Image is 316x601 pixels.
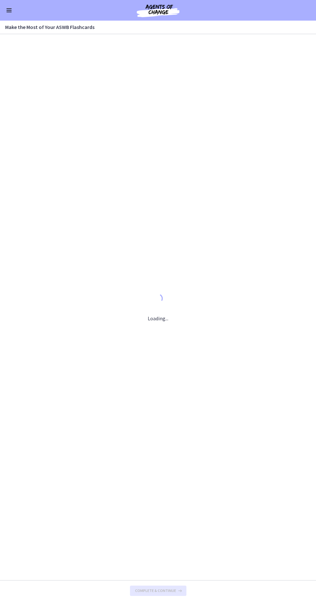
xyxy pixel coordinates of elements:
[148,292,168,307] div: 1
[5,6,13,14] button: Enable menu
[135,588,176,593] span: Complete & continue
[5,23,303,31] h3: Make the Most of Your ASWB Flashcards
[148,315,168,322] p: Loading...
[119,3,197,18] img: Agents of Change
[130,586,186,596] button: Complete & continue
